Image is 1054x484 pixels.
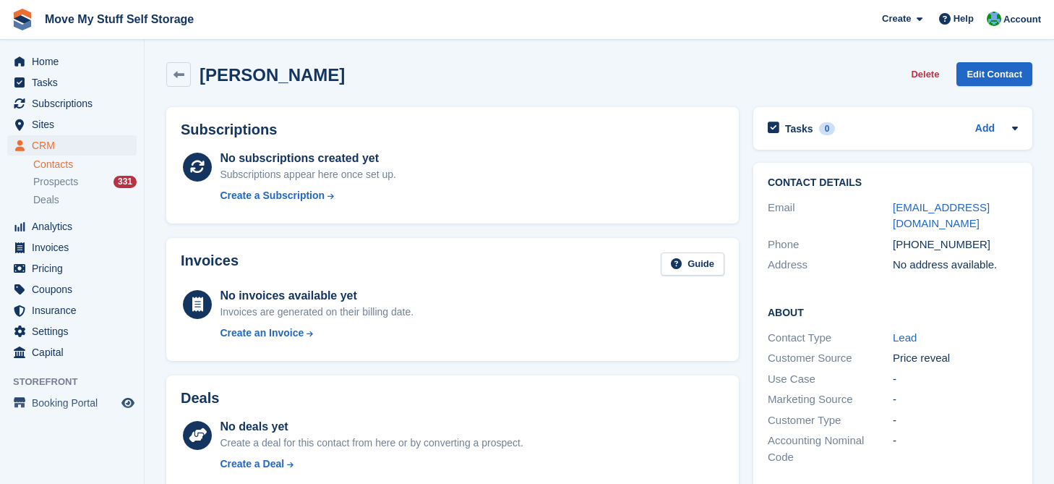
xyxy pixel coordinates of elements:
h2: Deals [181,390,219,407]
h2: Tasks [785,122,813,135]
div: Email [768,200,893,232]
span: Storefront [13,375,144,389]
div: Subscriptions appear here once set up. [220,167,396,182]
span: Home [32,51,119,72]
div: Contact Type [768,330,893,347]
span: Account [1003,12,1041,27]
div: Address [768,257,893,273]
div: Price reveal [893,350,1018,367]
a: menu [7,393,137,413]
a: [EMAIL_ADDRESS][DOMAIN_NAME] [893,201,990,230]
a: Preview store [119,394,137,412]
div: Customer Source [768,350,893,367]
span: Invoices [32,237,119,258]
h2: [PERSON_NAME] [200,65,345,85]
a: menu [7,216,137,237]
a: Create an Invoice [220,326,414,341]
div: [PHONE_NUMBER] [893,237,1018,253]
span: Insurance [32,300,119,320]
div: Create a Deal [220,457,284,472]
div: Accounting Nominal Code [768,433,893,465]
span: Coupons [32,279,119,300]
span: Pricing [32,258,119,279]
a: Contacts [33,158,137,171]
button: Delete [905,62,945,86]
span: CRM [32,135,119,156]
a: Add [975,121,995,137]
h2: About [768,305,1018,319]
span: Prospects [33,175,78,189]
a: Guide [661,252,724,276]
div: Create a deal for this contact from here or by converting a prospect. [220,436,523,451]
h2: Subscriptions [181,122,724,138]
div: Marketing Source [768,391,893,408]
div: Phone [768,237,893,253]
div: - [893,433,1018,465]
div: Create an Invoice [220,326,304,341]
h2: Invoices [181,252,239,276]
div: No invoices available yet [220,287,414,305]
a: menu [7,300,137,320]
h2: Contact Details [768,177,1018,189]
a: menu [7,237,137,258]
div: Invoices are generated on their billing date. [220,305,414,320]
a: menu [7,135,137,156]
div: - [893,371,1018,388]
img: stora-icon-8386f47178a22dfd0bd8f6a31ec36ba5ce8667c1dd55bd0f319d3a0aa187defe.svg [12,9,33,30]
a: Prospects 331 [33,174,137,190]
a: menu [7,342,137,362]
div: No address available. [893,257,1018,273]
span: Settings [32,321,119,341]
a: menu [7,93,137,114]
div: Use Case [768,371,893,388]
a: Create a Deal [220,457,523,472]
span: Create [882,12,911,26]
div: Customer Type [768,412,893,429]
a: Move My Stuff Self Storage [39,7,200,31]
div: Create a Subscription [220,188,325,203]
span: Help [954,12,974,26]
img: Dan [987,12,1001,26]
div: No deals yet [220,418,523,436]
a: Lead [893,331,917,344]
a: menu [7,321,137,341]
a: Edit Contact [956,62,1032,86]
span: Analytics [32,216,119,237]
div: 331 [113,176,137,188]
a: menu [7,51,137,72]
span: Subscriptions [32,93,119,114]
a: Create a Subscription [220,188,396,203]
div: No subscriptions created yet [220,150,396,167]
a: menu [7,258,137,279]
a: menu [7,279,137,300]
a: Deals [33,192,137,208]
span: Sites [32,114,119,135]
a: menu [7,72,137,93]
div: 0 [819,122,836,135]
span: Tasks [32,72,119,93]
div: - [893,391,1018,408]
span: Deals [33,193,59,207]
span: Booking Portal [32,393,119,413]
a: menu [7,114,137,135]
span: Capital [32,342,119,362]
div: - [893,412,1018,429]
